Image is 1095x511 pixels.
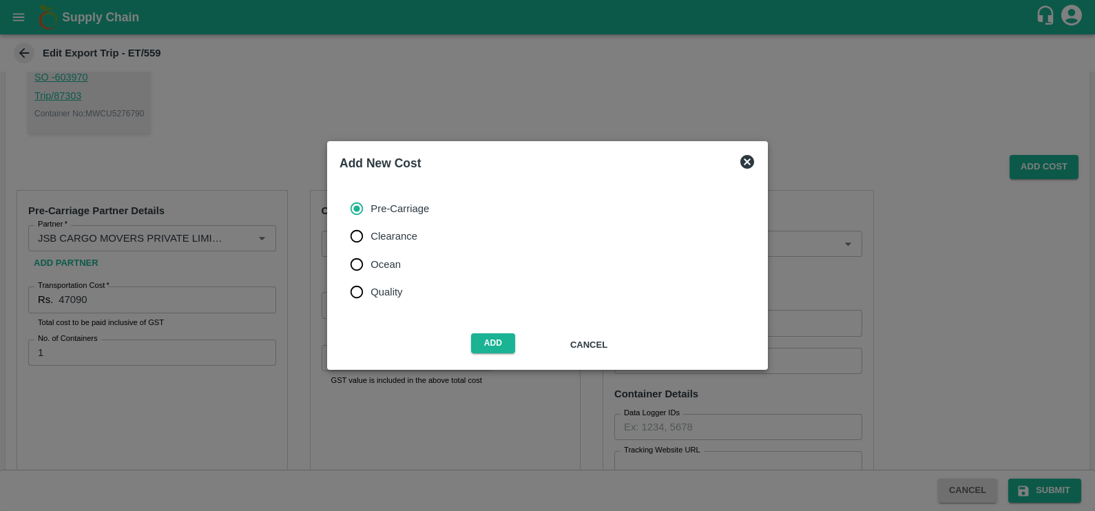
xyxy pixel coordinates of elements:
[340,156,421,170] b: Add New Cost
[559,333,618,357] button: Cancel
[371,201,429,216] span: Pre-Carriage
[371,257,401,272] span: Ocean
[471,333,515,353] button: Add
[371,229,417,244] span: Clearance
[371,284,402,300] span: Quality
[351,195,440,306] div: cost_type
